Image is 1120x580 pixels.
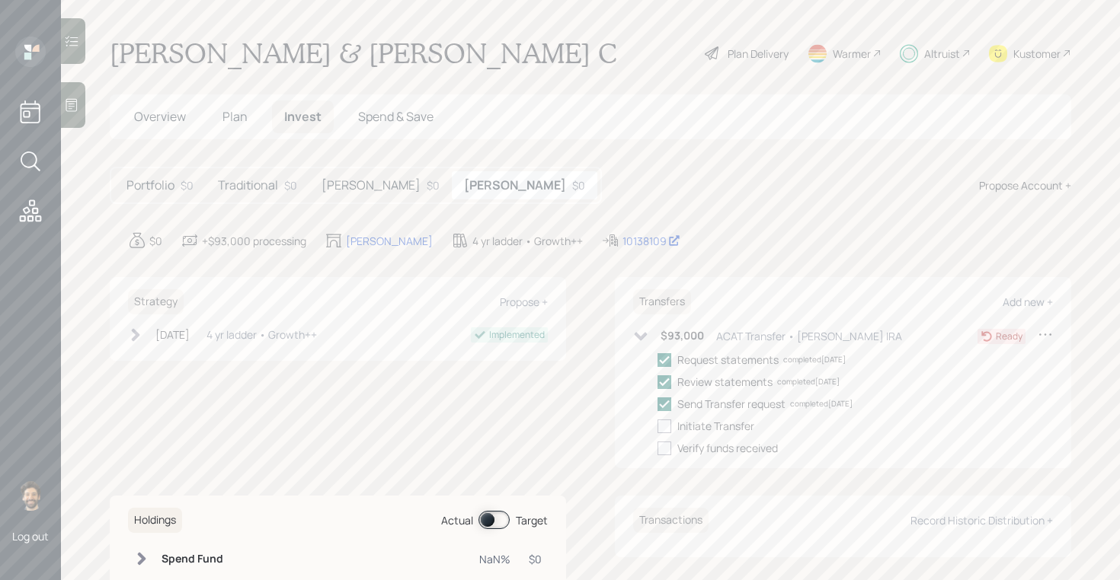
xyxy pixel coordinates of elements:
[633,289,691,314] h6: Transfers
[1003,295,1053,309] div: Add new +
[149,233,162,249] div: $0
[472,233,583,249] div: 4 yr ladder • Growth++
[633,508,709,533] h6: Transactions
[677,440,778,456] div: Verify funds received
[441,512,473,528] div: Actual
[489,328,545,342] div: Implemented
[996,330,1022,343] div: Ready
[777,376,840,387] div: completed [DATE]
[162,553,234,566] h6: Spend Fund
[12,529,49,543] div: Log out
[358,108,434,125] span: Spend & Save
[500,295,548,309] div: Propose +
[833,46,871,62] div: Warmer
[155,327,190,343] div: [DATE]
[661,330,704,343] h6: $93,000
[1013,46,1061,62] div: Kustomer
[716,328,902,344] div: ACAT Transfer • [PERSON_NAME] IRA
[479,551,510,567] div: NaN%
[202,233,306,249] div: +$93,000 processing
[677,418,754,434] div: Initiate Transfer
[206,327,317,343] div: 4 yr ladder • Growth++
[134,108,186,125] span: Overview
[516,512,548,528] div: Target
[677,352,779,368] div: Request statements
[218,178,278,193] h5: Traditional
[783,354,846,365] div: completed [DATE]
[284,177,297,193] div: $0
[126,178,174,193] h5: Portfolio
[427,177,440,193] div: $0
[677,396,786,412] div: Send Transfer request
[979,177,1071,193] div: Propose Account +
[572,177,585,193] div: $0
[222,108,248,125] span: Plan
[128,289,184,314] h6: Strategy
[322,178,421,193] h5: [PERSON_NAME]
[15,480,46,511] img: eric-schwartz-headshot.png
[924,46,960,62] div: Altruist
[110,37,616,70] h1: [PERSON_NAME] & [PERSON_NAME] C
[790,398,853,410] div: completed [DATE]
[529,551,542,567] div: $0
[128,508,182,533] h6: Holdings
[346,233,433,249] div: [PERSON_NAME]
[464,178,566,193] h5: [PERSON_NAME]
[622,233,680,249] div: 10138109
[181,177,194,193] div: $0
[728,46,789,62] div: Plan Delivery
[910,513,1053,527] div: Record Historic Distribution +
[677,374,773,390] div: Review statements
[284,108,322,125] span: Invest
